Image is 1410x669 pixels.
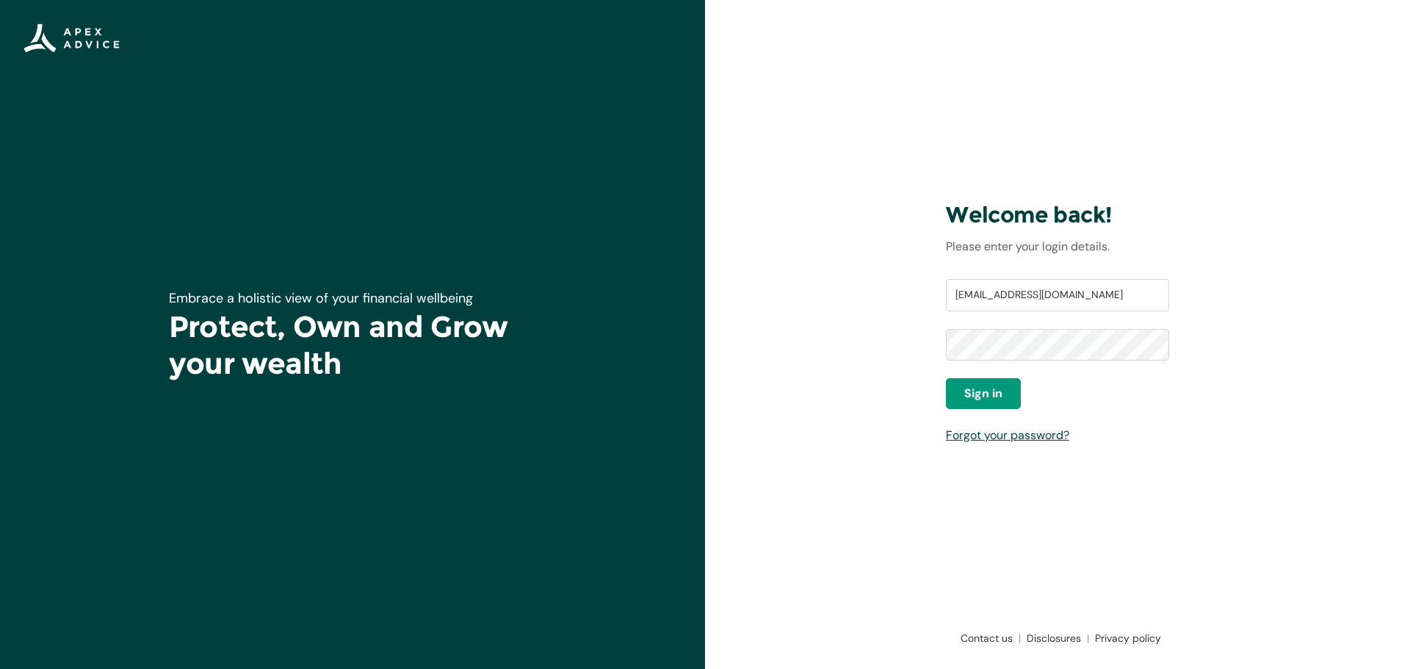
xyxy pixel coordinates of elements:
[1089,631,1161,646] a: Privacy policy
[955,631,1021,646] a: Contact us
[946,378,1021,409] button: Sign in
[169,308,536,382] h1: Protect, Own and Grow your wealth
[169,289,473,307] span: Embrace a holistic view of your financial wellbeing
[946,427,1069,443] a: Forgot your password?
[23,23,120,53] img: Apex Advice Group
[964,385,1002,402] span: Sign in
[946,279,1169,311] input: Username
[946,201,1169,229] h3: Welcome back!
[946,238,1169,256] p: Please enter your login details.
[1021,631,1089,646] a: Disclosures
